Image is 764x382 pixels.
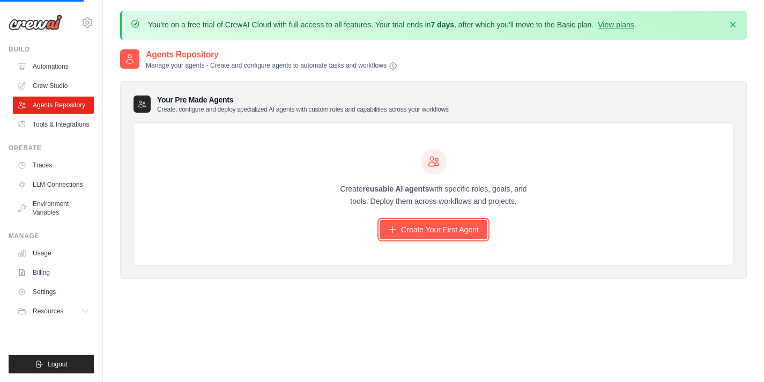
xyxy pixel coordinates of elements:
[13,283,94,300] a: Settings
[13,195,94,221] a: Environment Variables
[13,157,94,174] a: Traces
[13,245,94,262] a: Usage
[48,360,68,369] span: Logout
[13,176,94,193] a: LLM Connections
[157,105,449,114] p: Create, configure and deploy specialized AI agents with custom roles and capabilities across your...
[146,48,397,61] h2: Agents Repository
[13,264,94,281] a: Billing
[13,58,94,75] a: Automations
[362,185,429,193] strong: reusable AI agents
[13,303,94,320] button: Resources
[331,183,537,208] p: Create with specific roles, goals, and tools. Deploy them across workflows and projects.
[148,19,636,30] p: You're on a free trial of CrewAI Cloud with full access to all features. Your trial ends in , aft...
[431,20,454,29] strong: 7 days
[13,97,94,114] a: Agents Repository
[146,61,397,70] p: Manage your agents - Create and configure agents to automate tasks and workflows
[9,45,94,54] div: Build
[157,94,449,114] h3: Your Pre Made Agents
[9,355,94,373] button: Logout
[33,307,63,315] span: Resources
[9,232,94,240] div: Manage
[598,20,634,29] a: View plans
[9,144,94,152] div: Operate
[13,116,94,133] a: Tools & Integrations
[13,77,94,94] a: Crew Studio
[380,220,487,239] a: Create Your First Agent
[9,14,62,31] img: Logo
